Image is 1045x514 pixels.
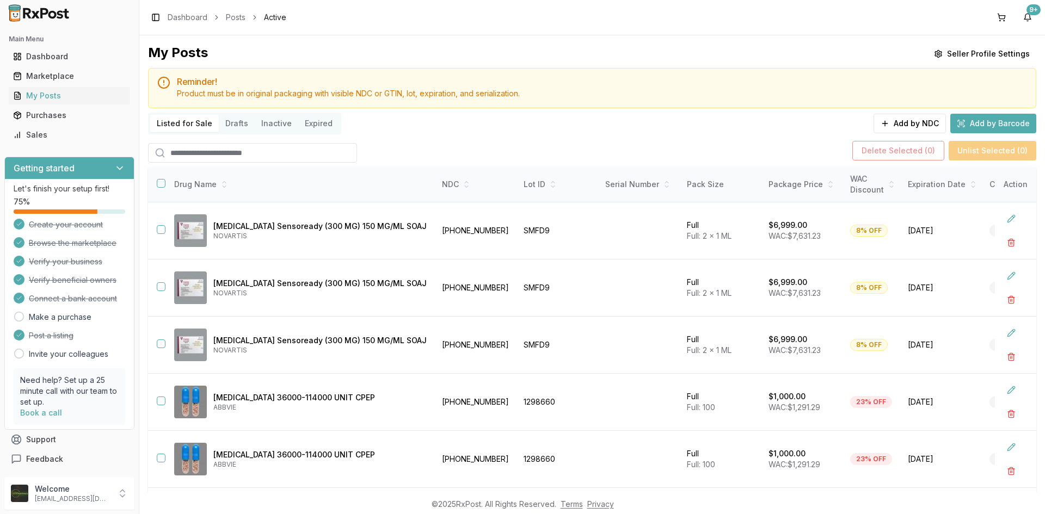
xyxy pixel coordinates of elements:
td: 1298660 [517,431,599,488]
p: Welcome [35,484,110,494]
span: WAC: $1,291.29 [769,402,820,412]
button: Expired [298,115,339,132]
th: Pack Size [680,167,762,202]
button: Delete [1001,347,1021,367]
a: Make a purchase [29,312,91,323]
p: $6,999.00 [769,220,807,231]
span: [DATE] [908,454,976,465]
div: Brand New [989,225,1037,237]
a: Invite your colleagues [29,349,108,360]
nav: breadcrumb [168,12,286,23]
td: [PHONE_NUMBER] [435,374,517,431]
div: 23% OFF [850,396,892,408]
p: [MEDICAL_DATA] Sensoready (300 MG) 150 MG/ML SOAJ [213,221,427,232]
td: Full [680,259,762,317]
iframe: Intercom live chat [1008,477,1034,503]
td: Full [680,431,762,488]
div: Sales [13,129,126,140]
a: Purchases [9,106,130,125]
p: ABBVIE [213,460,427,469]
img: Creon 36000-114000 UNIT CPEP [174,386,207,418]
button: Inactive [255,115,298,132]
td: Full [680,374,762,431]
td: SMFD9 [517,259,599,317]
a: Posts [226,12,245,23]
span: Verify your business [29,256,102,267]
a: Sales [9,125,130,145]
img: Cosentyx Sensoready (300 MG) 150 MG/ML SOAJ [174,271,207,304]
p: [MEDICAL_DATA] Sensoready (300 MG) 150 MG/ML SOAJ [213,335,427,346]
button: Drafts [219,115,255,132]
img: Cosentyx Sensoready (300 MG) 150 MG/ML SOAJ [174,329,207,361]
h2: Main Menu [9,35,130,44]
img: RxPost Logo [4,4,74,22]
p: ABBVIE [213,403,427,412]
div: My Posts [148,44,208,64]
p: [MEDICAL_DATA] 36000-114000 UNIT CPEP [213,449,427,460]
span: 75 % [14,196,30,207]
p: $1,000.00 [769,448,806,459]
button: Sales [4,126,134,144]
div: Dashboard [13,51,126,62]
button: Delete [1001,233,1021,252]
h3: Getting started [14,162,75,175]
span: Active [264,12,286,23]
p: Let's finish your setup first! [14,183,125,194]
h5: Reminder! [177,77,1027,86]
button: Edit [1001,209,1021,228]
span: Feedback [26,454,63,465]
button: Purchases [4,107,134,124]
span: Post a listing [29,330,73,341]
div: Brand New [989,396,1037,408]
span: WAC: $7,631.23 [769,288,821,298]
p: $6,999.00 [769,277,807,288]
div: My Posts [13,90,126,101]
div: WAC Discount [850,174,895,195]
button: Delete [1001,404,1021,424]
div: Brand New [989,453,1037,465]
button: Seller Profile Settings [927,44,1036,64]
img: Creon 36000-114000 UNIT CPEP [174,443,207,475]
span: Full: 2 x 1 ML [687,345,731,355]
p: NOVARTIS [213,346,427,355]
span: [DATE] [908,225,976,236]
div: Drug Name [174,179,427,190]
div: 8% OFF [850,339,888,351]
button: Edit [1001,323,1021,343]
button: 9+ [1019,9,1036,26]
button: Add by Barcode [950,114,1036,133]
div: Purchases [13,110,126,121]
div: Serial Number [605,179,674,190]
span: Full: 2 x 1 ML [687,288,731,298]
button: Delete [1001,290,1021,309]
a: My Posts [9,86,130,106]
div: 23% OFF [850,453,892,465]
span: WAC: $7,631.23 [769,231,821,240]
span: Browse the marketplace [29,238,116,249]
td: Full [680,317,762,374]
p: $1,000.00 [769,391,806,402]
span: [DATE] [908,282,976,293]
div: 8% OFF [850,225,888,237]
span: Create your account [29,219,103,230]
td: [PHONE_NUMBER] [435,259,517,317]
div: Brand New [989,339,1037,351]
td: SMFD9 [517,317,599,374]
button: My Posts [4,87,134,104]
div: Expiration Date [908,179,976,190]
td: SMFD9 [517,202,599,259]
span: Full: 2 x 1 ML [687,231,731,240]
a: Dashboard [168,12,207,23]
button: Edit [1001,380,1021,400]
span: [DATE] [908,397,976,407]
a: Marketplace [9,66,130,86]
p: [MEDICAL_DATA] 36000-114000 UNIT CPEP [213,392,427,403]
div: NDC [442,179,511,190]
a: Dashboard [9,47,130,66]
span: Full: 100 [687,460,715,469]
img: User avatar [11,485,28,502]
button: Support [4,430,134,449]
img: Cosentyx Sensoready (300 MG) 150 MG/ML SOAJ [174,214,207,247]
a: Privacy [587,499,614,509]
p: [EMAIL_ADDRESS][DOMAIN_NAME] [35,494,110,503]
